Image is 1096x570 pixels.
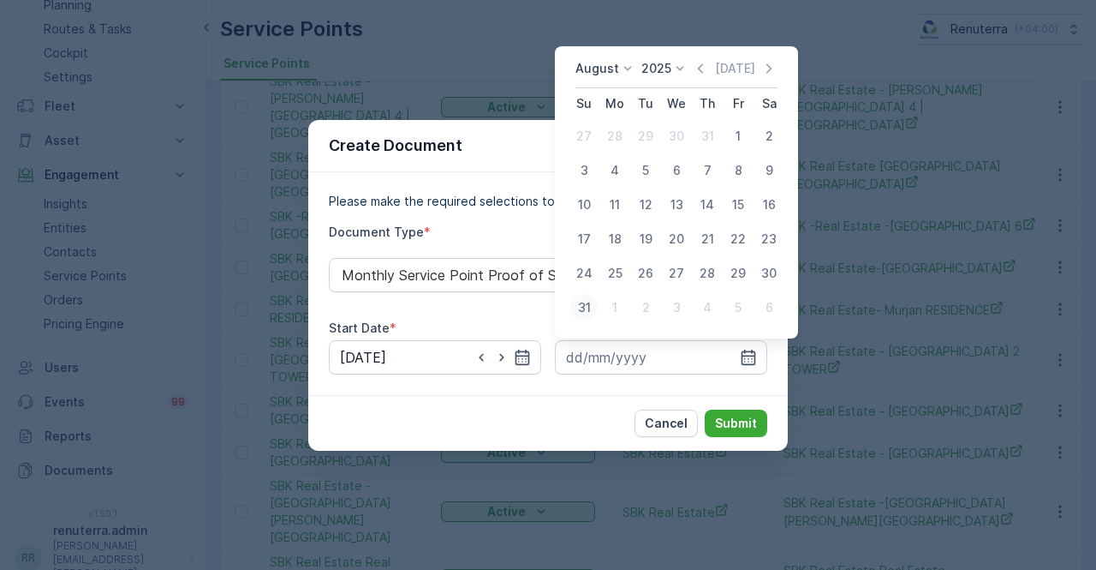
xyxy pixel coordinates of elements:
div: 26 [632,260,659,287]
p: Cancel [645,415,688,432]
p: [DATE] [715,60,755,77]
div: 11 [601,191,628,219]
p: 2025 [641,60,671,77]
input: dd/mm/yyyy [329,340,541,375]
p: Submit [715,415,757,432]
div: 28 [694,260,721,287]
div: 6 [755,294,783,321]
div: 2 [755,123,783,150]
div: 21 [694,225,721,253]
div: 25 [601,260,628,287]
label: Start Date [329,321,390,335]
div: 31 [694,123,721,150]
div: 24 [570,260,598,287]
div: 31 [570,294,598,321]
button: Cancel [634,410,698,437]
th: Wednesday [661,88,692,119]
th: Tuesday [630,88,661,119]
div: 20 [663,225,690,253]
th: Saturday [753,88,784,119]
div: 17 [570,225,598,253]
div: 8 [724,157,752,184]
div: 5 [724,294,752,321]
div: 12 [632,191,659,219]
div: 1 [724,123,752,150]
div: 3 [570,157,598,184]
div: 29 [632,123,659,150]
th: Thursday [692,88,723,119]
th: Sunday [569,88,599,119]
input: dd/mm/yyyy [555,340,767,375]
div: 4 [601,157,628,184]
div: 9 [755,157,783,184]
div: 19 [632,225,659,253]
div: 6 [663,157,690,184]
div: 10 [570,191,598,219]
div: 28 [601,123,628,150]
div: 5 [632,157,659,184]
th: Monday [599,88,630,119]
div: 30 [755,260,783,287]
div: 23 [755,225,783,253]
div: 27 [570,123,598,150]
div: 13 [663,191,690,219]
div: 7 [694,157,721,184]
button: Submit [705,410,767,437]
label: Document Type [329,225,424,239]
div: 14 [694,191,721,219]
p: August [575,60,619,77]
p: Create Document [329,134,462,158]
div: 2 [632,294,659,321]
div: 15 [724,191,752,219]
div: 30 [663,123,690,150]
div: 3 [663,294,690,321]
p: Please make the required selections to create your document. [329,193,767,210]
div: 22 [724,225,752,253]
div: 4 [694,294,721,321]
div: 16 [755,191,783,219]
div: 18 [601,225,628,253]
div: 29 [724,260,752,287]
div: 1 [601,294,628,321]
div: 27 [663,260,690,287]
th: Friday [723,88,753,119]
